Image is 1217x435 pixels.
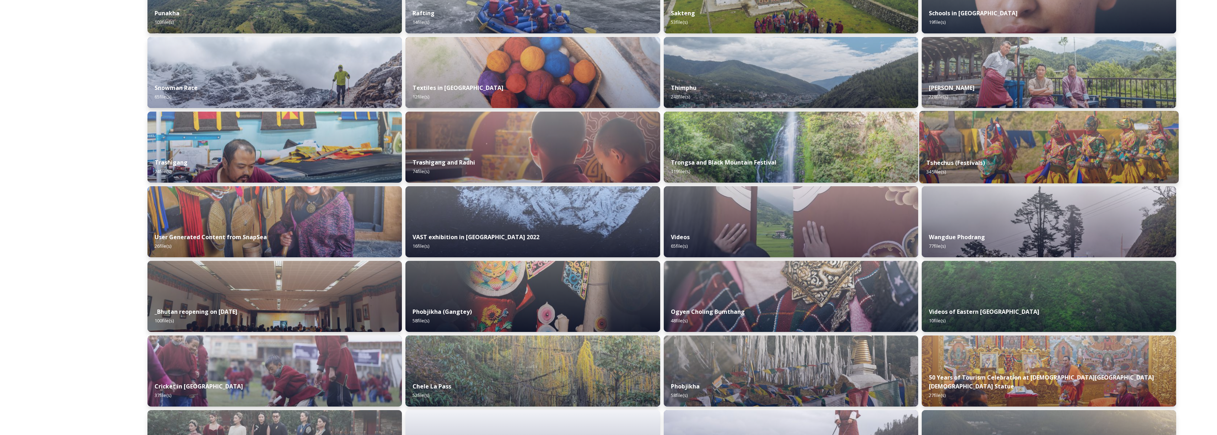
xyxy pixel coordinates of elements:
[405,261,660,332] img: Phobjika%2520by%2520Matt%2520Dutile2.jpg
[929,93,948,100] span: 228 file(s)
[155,168,171,174] span: 74 file(s)
[155,233,267,241] strong: User Generated Content from SnapSea
[671,382,700,390] strong: Phobjikha
[671,168,690,174] span: 119 file(s)
[664,261,918,332] img: Ogyen%2520Choling%2520by%2520Matt%2520Dutile5.jpg
[413,93,429,100] span: 12 file(s)
[929,9,1018,17] strong: Schools in [GEOGRAPHIC_DATA]
[929,308,1039,316] strong: Videos of Eastern [GEOGRAPHIC_DATA]
[671,243,688,249] span: 65 file(s)
[413,168,429,174] span: 74 file(s)
[671,317,688,324] span: 48 file(s)
[155,308,237,316] strong: _Bhutan reopening on [DATE]
[671,392,688,398] span: 58 file(s)
[147,112,402,183] img: Trashigang%2520and%2520Rangjung%2520060723%2520by%2520Amp%2520Sripimanwat-66.jpg
[929,84,975,92] strong: [PERSON_NAME]
[671,93,690,100] span: 248 file(s)
[155,317,174,324] span: 100 file(s)
[929,243,946,249] span: 77 file(s)
[147,186,402,257] img: 0FDA4458-C9AB-4E2F-82A6-9DC136F7AE71.jpeg
[413,243,429,249] span: 16 file(s)
[147,37,402,108] img: Snowman%2520Race41.jpg
[929,392,946,398] span: 27 file(s)
[926,168,946,175] span: 345 file(s)
[413,9,435,17] strong: Rafting
[147,335,402,407] img: Bhutan%2520Cricket%25201.jpeg
[671,233,690,241] strong: Videos
[155,392,171,398] span: 37 file(s)
[926,159,985,167] strong: Tshechus (Festivals)
[671,19,688,25] span: 53 file(s)
[413,392,429,398] span: 52 file(s)
[155,93,171,100] span: 65 file(s)
[413,308,472,316] strong: Phobjikha (Gangtey)
[919,111,1179,183] img: Dechenphu%2520Festival14.jpg
[405,335,660,407] img: Marcus%2520Westberg%2520Chelela%2520Pass%25202023_52.jpg
[929,374,1154,390] strong: 50 Years of Tourism Celebration at [DEMOGRAPHIC_DATA][GEOGRAPHIC_DATA][DEMOGRAPHIC_DATA] Statue
[405,37,660,108] img: _SCH9806.jpg
[922,37,1176,108] img: Trashi%2520Yangtse%2520090723%2520by%2520Amp%2520Sripimanwat-187.jpg
[664,335,918,407] img: Phobjika%2520by%2520Matt%2520Dutile1.jpg
[413,382,451,390] strong: Chele La Pass
[413,233,539,241] strong: VAST exhibition in [GEOGRAPHIC_DATA] 2022
[405,112,660,183] img: Trashigang%2520and%2520Rangjung%2520060723%2520by%2520Amp%2520Sripimanwat-32.jpg
[664,37,918,108] img: Thimphu%2520190723%2520by%2520Amp%2520Sripimanwat-43.jpg
[671,84,696,92] strong: Thimphu
[155,84,198,92] strong: Snowman Race
[664,112,918,183] img: 2022-10-01%252018.12.56.jpg
[405,186,660,257] img: VAST%2520Bhutan%2520art%2520exhibition%2520in%2520Brussels3.jpg
[929,19,946,25] span: 19 file(s)
[671,308,745,316] strong: Ogyen Choling Bumthang
[155,243,171,249] span: 26 file(s)
[929,233,985,241] strong: Wangdue Phodrang
[671,9,695,17] strong: Sakteng
[147,261,402,332] img: DSC00319.jpg
[413,19,429,25] span: 14 file(s)
[413,317,429,324] span: 58 file(s)
[664,186,918,257] img: Textile.jpg
[155,9,179,17] strong: Punakha
[155,382,243,390] strong: Cricket in [GEOGRAPHIC_DATA]
[155,19,174,25] span: 103 file(s)
[413,159,475,166] strong: Trashigang and Radhi
[922,186,1176,257] img: 2022-10-01%252016.15.46.jpg
[922,261,1176,332] img: East%2520Bhutan%2520-%2520Khoma%25204K%2520Color%2520Graded.jpg
[671,159,776,166] strong: Trongsa and Black Mountain Festival
[155,159,188,166] strong: Trashigang
[922,335,1176,407] img: DSC00164.jpg
[929,317,946,324] span: 10 file(s)
[413,84,504,92] strong: Textiles in [GEOGRAPHIC_DATA]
